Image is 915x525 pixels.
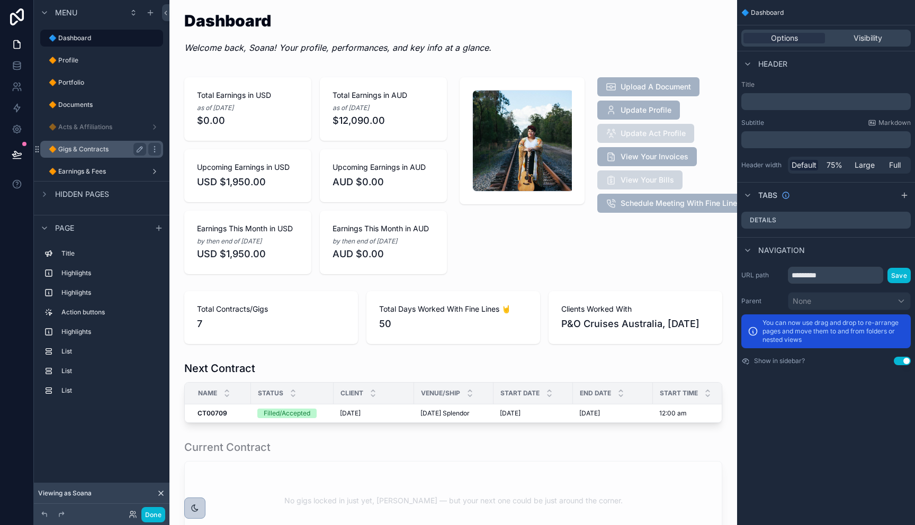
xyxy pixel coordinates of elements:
[141,507,165,522] button: Done
[758,245,805,256] span: Navigation
[40,96,163,113] a: 🔶 Documents
[889,160,901,170] span: Full
[855,160,875,170] span: Large
[827,160,842,170] span: 75%
[40,30,163,47] a: 🔷 Dashboard
[49,123,146,131] label: 🔶 Acts & Affiliations
[887,268,911,283] button: Save
[762,319,904,344] p: You can now use drag and drop to re-arrange pages and move them to and from folders or nested views
[258,389,283,397] span: Status
[754,357,805,365] label: Show in sidebar?
[61,269,159,277] label: Highlights
[49,56,161,65] label: 🔶 Profile
[792,160,817,170] span: Default
[61,367,159,375] label: List
[340,389,363,397] span: Client
[580,389,611,397] span: End Date
[40,52,163,69] a: 🔶 Profile
[40,163,163,180] a: 🔶 Earnings & Fees
[49,78,161,87] label: 🔶 Portfolio
[61,386,159,395] label: List
[660,389,698,397] span: Start Time
[40,141,163,158] a: 🔶 Gigs & Contracts
[793,296,811,306] span: None
[40,74,163,91] a: 🔶 Portfolio
[34,240,169,410] div: scrollable content
[421,389,460,397] span: Venue/Ship
[854,33,882,43] span: Visibility
[741,119,764,127] label: Subtitle
[55,7,77,18] span: Menu
[49,101,161,109] label: 🔶 Documents
[741,8,784,17] span: 🔷 Dashboard
[771,33,798,43] span: Options
[61,308,159,316] label: Action buttons
[741,297,784,305] label: Parent
[61,328,159,336] label: Highlights
[741,271,784,279] label: URL path
[49,145,142,153] label: 🔶 Gigs & Contracts
[758,59,787,69] span: Header
[868,119,911,127] a: Markdown
[741,80,911,89] label: Title
[55,223,74,233] span: Page
[40,119,163,135] a: 🔶 Acts & Affiliations
[741,131,911,148] div: scrollable content
[878,119,911,127] span: Markdown
[750,216,776,224] label: Details
[500,389,540,397] span: Start Date
[61,347,159,356] label: List
[198,389,217,397] span: Name
[788,292,911,310] button: None
[55,189,109,200] span: Hidden pages
[38,489,92,497] span: Viewing as Soana
[61,249,159,258] label: Title
[61,288,159,297] label: Highlights
[741,93,911,110] div: scrollable content
[741,161,784,169] label: Header width
[758,190,777,201] span: Tabs
[49,34,157,42] label: 🔷 Dashboard
[49,167,146,176] label: 🔶 Earnings & Fees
